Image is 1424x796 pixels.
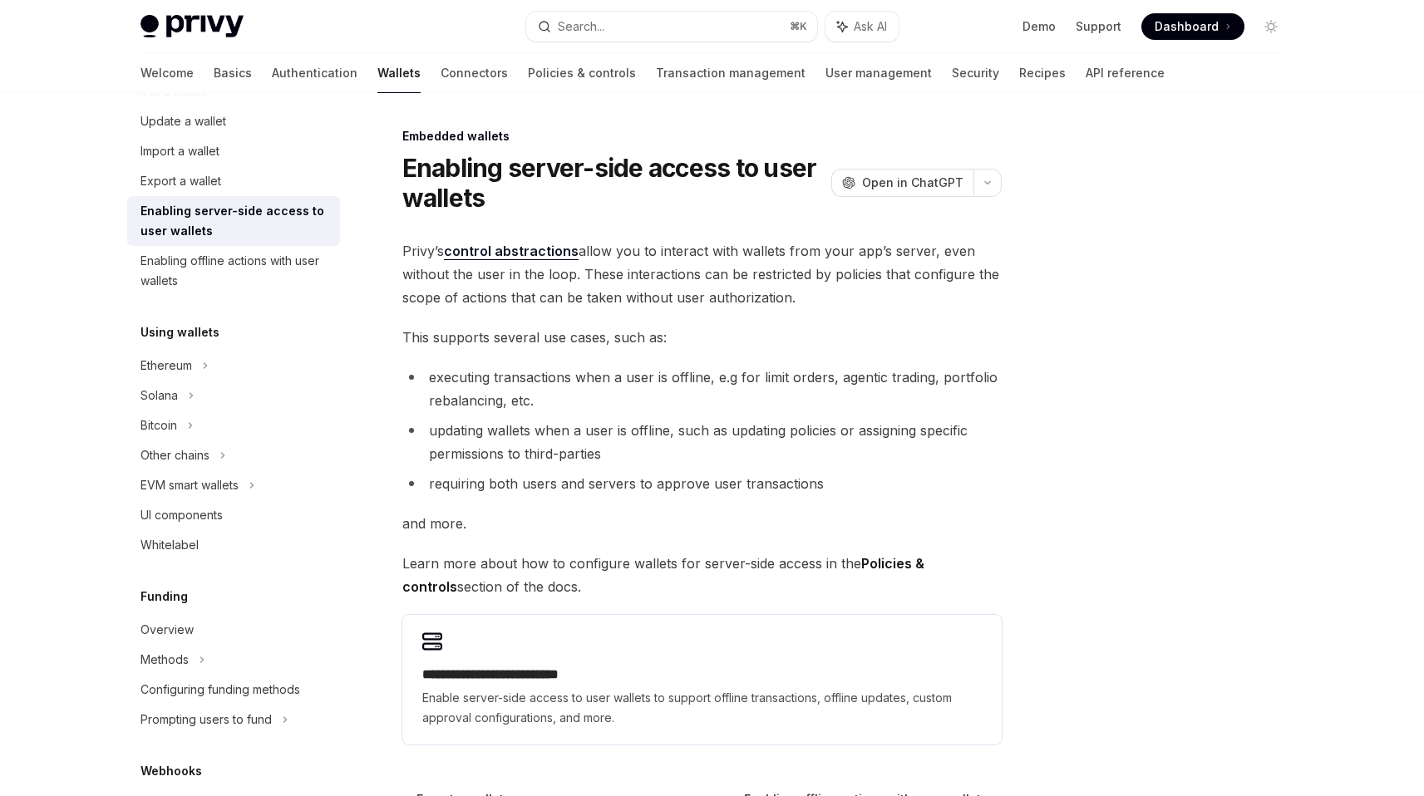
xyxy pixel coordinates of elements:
[127,136,340,166] a: Import a wallet
[140,386,178,405] div: Solana
[422,688,982,728] span: Enable server-side access to user wallets to support offline transactions, offline updates, custo...
[825,12,899,42] button: Ask AI
[140,415,177,435] div: Bitcoin
[140,53,194,93] a: Welcome
[140,141,219,161] div: Import a wallet
[402,366,1002,412] li: executing transactions when a user is offline, e.g for limit orders, agentic trading, portfolio r...
[831,169,973,197] button: Open in ChatGPT
[402,128,1002,145] div: Embedded wallets
[127,530,340,560] a: Whitelabel
[862,174,963,191] span: Open in ChatGPT
[140,475,239,495] div: EVM smart wallets
[656,53,806,93] a: Transaction management
[402,326,1002,349] span: This supports several use cases, such as:
[444,243,579,260] a: control abstractions
[1076,18,1121,35] a: Support
[402,552,1002,598] span: Learn more about how to configure wallets for server-side access in the section of the docs.
[825,53,932,93] a: User management
[1155,18,1219,35] span: Dashboard
[140,505,223,525] div: UI components
[140,171,221,191] div: Export a wallet
[127,615,340,645] a: Overview
[1258,13,1284,40] button: Toggle dark mode
[127,500,340,530] a: UI components
[854,18,887,35] span: Ask AI
[1141,13,1244,40] a: Dashboard
[1022,18,1056,35] a: Demo
[127,675,340,705] a: Configuring funding methods
[140,761,202,781] h5: Webhooks
[214,53,252,93] a: Basics
[402,153,825,213] h1: Enabling server-side access to user wallets
[140,251,330,291] div: Enabling offline actions with user wallets
[377,53,421,93] a: Wallets
[1019,53,1066,93] a: Recipes
[528,53,636,93] a: Policies & controls
[140,201,330,241] div: Enabling server-side access to user wallets
[526,12,817,42] button: Search...⌘K
[140,356,192,376] div: Ethereum
[127,106,340,136] a: Update a wallet
[140,650,189,670] div: Methods
[127,246,340,296] a: Enabling offline actions with user wallets
[140,620,194,640] div: Overview
[402,239,1002,309] span: Privy’s allow you to interact with wallets from your app’s server, even without the user in the l...
[402,472,1002,495] li: requiring both users and servers to approve user transactions
[140,680,300,700] div: Configuring funding methods
[140,587,188,607] h5: Funding
[441,53,508,93] a: Connectors
[790,20,807,33] span: ⌘ K
[272,53,357,93] a: Authentication
[140,322,219,342] h5: Using wallets
[140,535,199,555] div: Whitelabel
[140,15,244,38] img: light logo
[558,17,604,37] div: Search...
[402,512,1002,535] span: and more.
[1086,53,1165,93] a: API reference
[952,53,999,93] a: Security
[140,445,209,465] div: Other chains
[127,196,340,246] a: Enabling server-side access to user wallets
[402,419,1002,465] li: updating wallets when a user is offline, such as updating policies or assigning specific permissi...
[140,111,226,131] div: Update a wallet
[127,166,340,196] a: Export a wallet
[140,710,272,730] div: Prompting users to fund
